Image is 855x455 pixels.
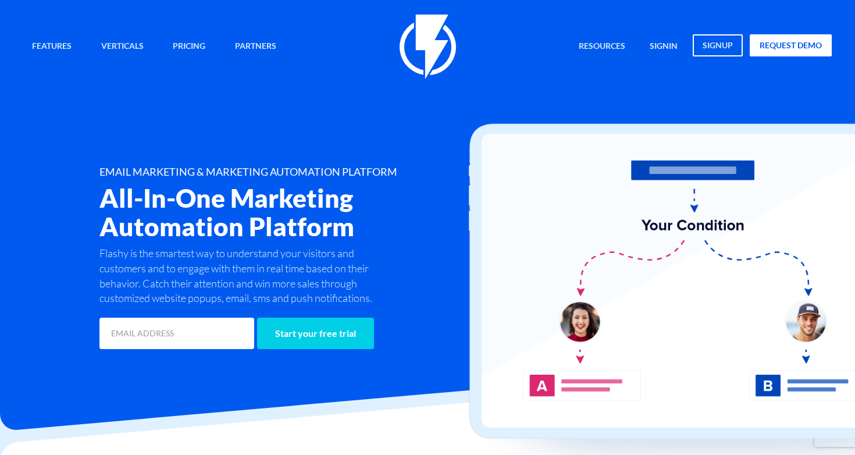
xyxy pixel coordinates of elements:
[23,34,80,59] a: Features
[693,34,743,56] a: signup
[99,246,385,306] p: Flashy is the smartest way to understand your visitors and customers and to engage with them in r...
[99,166,486,178] h1: EMAIL MARKETING & MARKETING AUTOMATION PLATFORM
[257,318,374,349] input: Start your free trial
[750,34,832,56] a: request demo
[92,34,152,59] a: Verticals
[99,318,254,349] input: EMAIL ADDRESS
[570,34,634,59] a: Resources
[99,184,486,240] h2: All-In-One Marketing Automation Platform
[164,34,214,59] a: Pricing
[226,34,285,59] a: Partners
[641,34,686,59] a: signin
